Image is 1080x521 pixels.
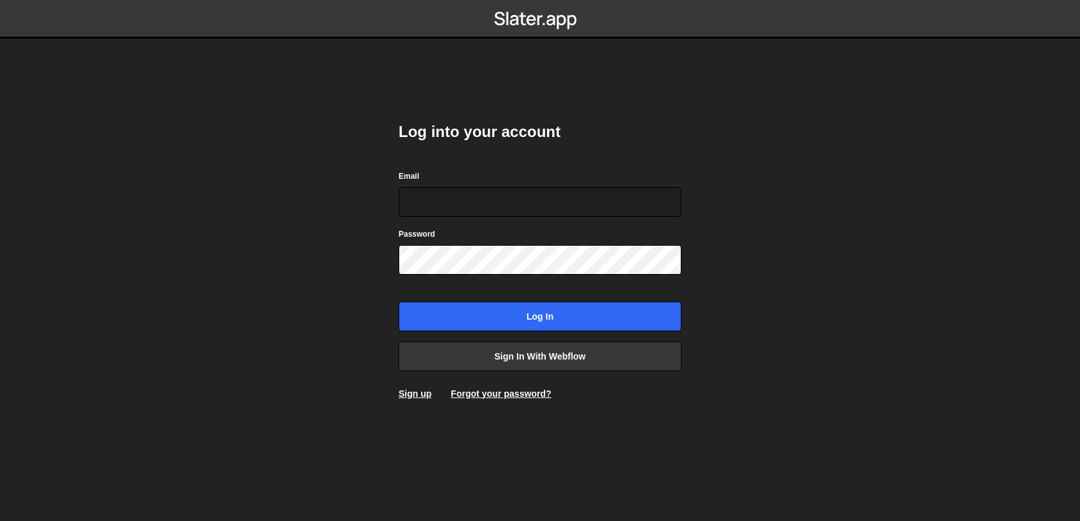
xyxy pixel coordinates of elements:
a: Sign in with Webflow [399,342,681,371]
a: Forgot your password? [451,388,551,399]
input: Log in [399,302,681,331]
label: Password [399,228,435,241]
h2: Log into your account [399,122,681,142]
label: Email [399,170,419,183]
a: Sign up [399,388,431,399]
